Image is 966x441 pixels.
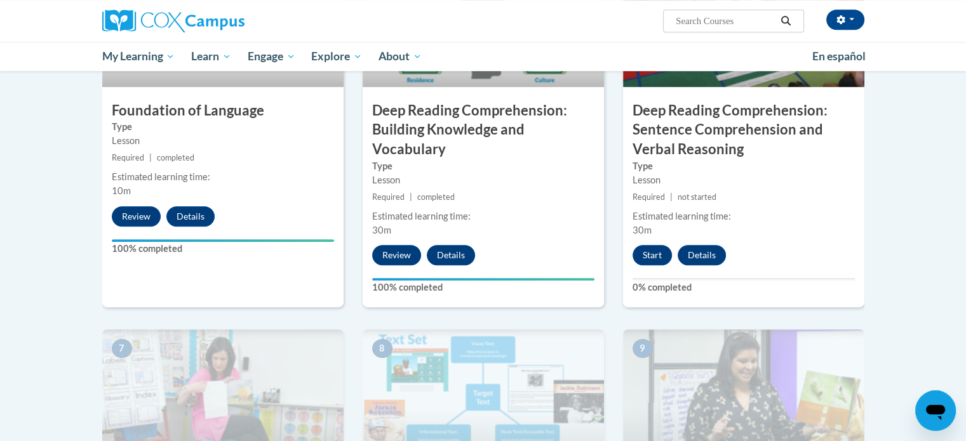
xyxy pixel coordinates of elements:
[112,170,334,184] div: Estimated learning time:
[112,239,334,242] div: Your progress
[678,192,716,202] span: not started
[804,43,874,70] a: En español
[112,153,144,162] span: Required
[303,42,370,71] a: Explore
[112,120,334,134] label: Type
[633,245,672,265] button: Start
[372,339,392,358] span: 8
[372,225,391,235] span: 30m
[678,245,726,265] button: Details
[191,49,231,64] span: Learn
[670,192,673,202] span: |
[372,159,594,173] label: Type
[410,192,412,202] span: |
[311,49,362,64] span: Explore
[776,13,795,29] button: Search
[417,192,455,202] span: completed
[112,242,334,256] label: 100% completed
[102,101,344,121] h3: Foundation of Language
[633,339,653,358] span: 9
[112,185,131,196] span: 10m
[166,206,215,227] button: Details
[94,42,184,71] a: My Learning
[379,49,422,64] span: About
[149,153,152,162] span: |
[239,42,304,71] a: Engage
[372,280,594,294] label: 100% completed
[102,49,175,64] span: My Learning
[112,339,132,358] span: 7
[633,192,665,202] span: Required
[633,225,652,235] span: 30m
[372,192,405,202] span: Required
[623,101,864,159] h3: Deep Reading Comprehension: Sentence Comprehension and Verbal Reasoning
[633,280,855,294] label: 0% completed
[157,153,194,162] span: completed
[112,134,334,148] div: Lesson
[826,10,864,30] button: Account Settings
[915,390,956,431] iframe: Button to launch messaging window
[248,49,295,64] span: Engage
[102,10,344,32] a: Cox Campus
[83,42,883,71] div: Main menu
[633,173,855,187] div: Lesson
[812,49,866,63] span: En español
[372,173,594,187] div: Lesson
[183,42,239,71] a: Learn
[112,206,161,227] button: Review
[372,245,421,265] button: Review
[633,159,855,173] label: Type
[372,209,594,223] div: Estimated learning time:
[370,42,430,71] a: About
[633,209,855,223] div: Estimated learning time:
[102,10,245,32] img: Cox Campus
[363,101,604,159] h3: Deep Reading Comprehension: Building Knowledge and Vocabulary
[674,13,776,29] input: Search Courses
[372,278,594,280] div: Your progress
[427,245,475,265] button: Details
